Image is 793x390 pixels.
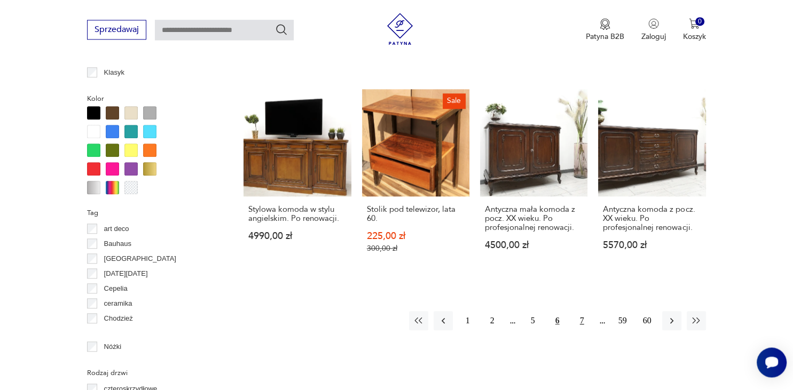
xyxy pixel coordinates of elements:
img: Ikona medalu [600,18,610,30]
a: Sprzedawaj [87,27,146,34]
a: SaleStolik pod telewizor, lata 60.Stolik pod telewizor, lata 60.225,00 zł300,00 zł [362,89,469,274]
p: Chodzież [104,313,133,324]
p: art deco [104,223,129,235]
iframe: Smartsupp widget button [757,347,787,377]
p: 5570,00 zł [603,241,701,250]
p: 4990,00 zł [248,232,346,241]
button: 1 [458,311,477,330]
p: Koszyk [683,31,706,42]
a: Antyczna komoda z pocz. XX wieku. Po profesjonalnej renowacji.Antyczna komoda z pocz. XX wieku. P... [598,89,705,274]
button: Szukaj [275,23,288,36]
p: Ćmielów [104,328,131,339]
p: 4500,00 zł [485,241,583,250]
button: Zaloguj [641,18,666,42]
img: Ikonka użytkownika [648,18,659,29]
a: Ikona medaluPatyna B2B [586,18,624,42]
p: Cepelia [104,283,128,295]
button: 59 [613,311,632,330]
img: Patyna - sklep z meblami i dekoracjami vintage [384,13,416,45]
img: Ikona koszyka [689,18,700,29]
p: Kolor [87,93,218,105]
p: Patyna B2B [586,31,624,42]
p: Nóżki [104,341,122,353]
a: Stylowa komoda w stylu angielskim. Po renowacji.Stylowa komoda w stylu angielskim. Po renowacji.4... [244,89,351,274]
a: Antyczna mała komoda z pocz. XX wieku. Po profesjonalnej renowacji.Antyczna mała komoda z pocz. X... [480,89,587,274]
button: 5 [523,311,543,330]
p: [GEOGRAPHIC_DATA] [104,253,176,265]
button: Patyna B2B [586,18,624,42]
p: Zaloguj [641,31,666,42]
p: 300,00 zł [367,244,465,253]
p: [DATE][DATE] [104,268,148,280]
p: Tag [87,207,218,219]
button: 2 [483,311,502,330]
button: 6 [548,311,567,330]
button: Sprzedawaj [87,20,146,39]
h3: Antyczna mała komoda z pocz. XX wieku. Po profesjonalnej renowacji. [485,205,583,232]
p: Rodzaj drzwi [87,367,218,379]
h3: Stolik pod telewizor, lata 60. [367,205,465,223]
h3: Stylowa komoda w stylu angielskim. Po renowacji. [248,205,346,223]
h3: Antyczna komoda z pocz. XX wieku. Po profesjonalnej renowacji. [603,205,701,232]
button: 7 [572,311,592,330]
button: 60 [638,311,657,330]
p: Klasyk [104,67,124,78]
div: 0 [695,17,704,26]
p: Bauhaus [104,238,131,250]
p: ceramika [104,298,132,309]
p: 225,00 zł [367,232,465,241]
button: 0Koszyk [683,18,706,42]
